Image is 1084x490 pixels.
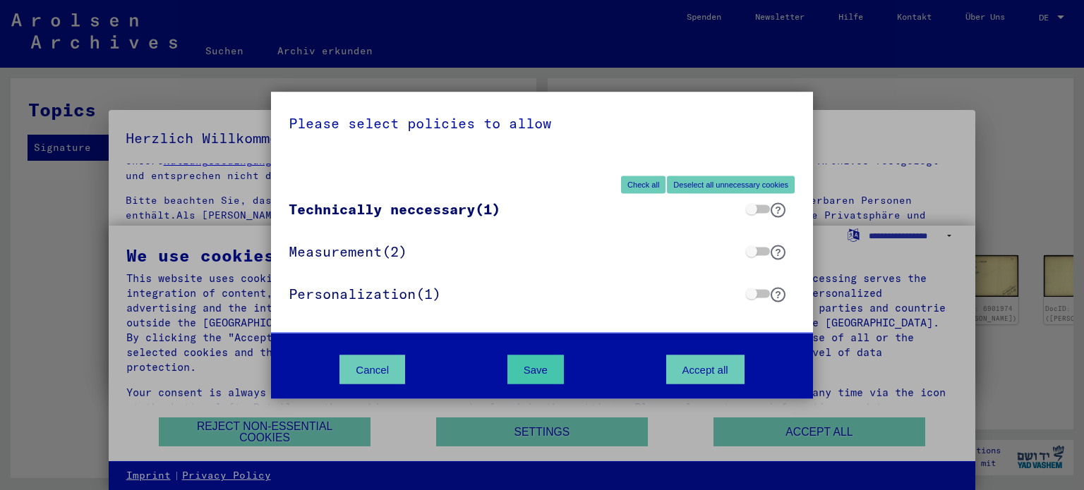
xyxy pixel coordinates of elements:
div: Please select policies to allow [289,113,795,133]
button: ? [771,287,785,302]
button: Cancel [339,355,405,384]
span: (2) [289,241,407,261]
button: Accept all [666,355,745,384]
span: (1) [289,283,441,303]
button: ? [771,202,785,217]
button: Deselect all unnecessary cookies [667,176,795,193]
button: ? [771,245,785,259]
button: Check all [621,176,666,193]
span: Personalization [289,284,416,302]
span: Measurement [289,242,382,259]
button: Save [507,355,564,384]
